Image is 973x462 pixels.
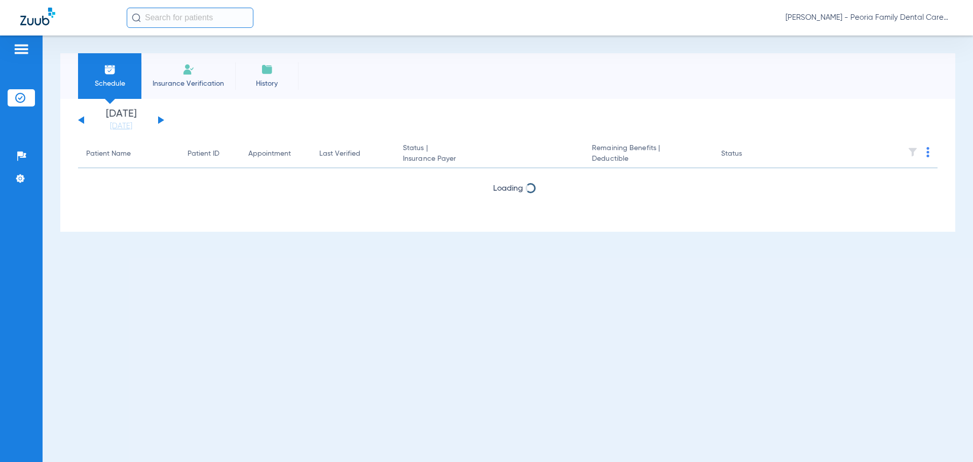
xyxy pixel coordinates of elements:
[132,13,141,22] img: Search Icon
[926,147,929,157] img: group-dot-blue.svg
[188,149,219,159] div: Patient ID
[127,8,253,28] input: Search for patients
[592,154,704,164] span: Deductible
[713,140,781,168] th: Status
[403,154,576,164] span: Insurance Payer
[248,149,303,159] div: Appointment
[188,149,232,159] div: Patient ID
[493,185,523,193] span: Loading
[86,149,171,159] div: Patient Name
[86,149,131,159] div: Patient Name
[182,63,195,76] img: Manual Insurance Verification
[248,149,291,159] div: Appointment
[149,79,228,89] span: Insurance Verification
[785,13,953,23] span: [PERSON_NAME] - Peoria Family Dental Care
[319,149,360,159] div: Last Verified
[91,121,152,131] a: [DATE]
[91,109,152,131] li: [DATE]
[395,140,584,168] th: Status |
[243,79,291,89] span: History
[104,63,116,76] img: Schedule
[13,43,29,55] img: hamburger-icon
[584,140,713,168] th: Remaining Benefits |
[319,149,387,159] div: Last Verified
[86,79,134,89] span: Schedule
[908,147,918,157] img: filter.svg
[261,63,273,76] img: History
[20,8,55,25] img: Zuub Logo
